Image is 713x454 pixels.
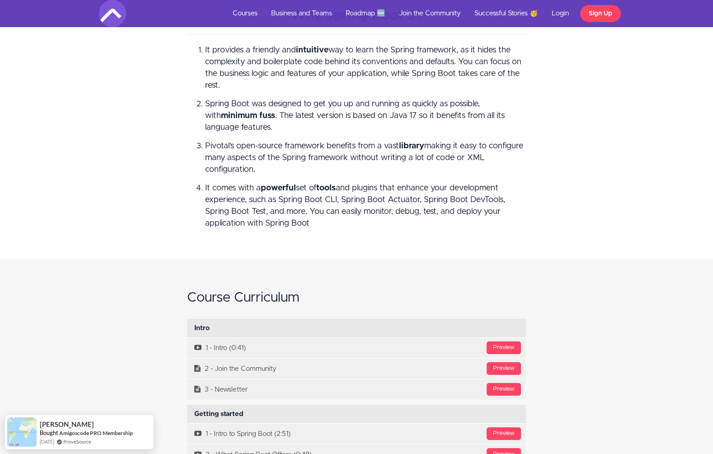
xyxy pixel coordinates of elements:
span: Spring Boot was designed to get you up and running as quickly as possible, with . The latest vers... [205,100,505,132]
div: Preview [487,362,521,375]
div: Preview [487,341,521,354]
a: Amigoscode PRO Membership [59,430,133,436]
strong: powerful [261,184,296,192]
a: ProveSource [63,438,91,445]
a: Preview1 - Intro (0:41) [187,338,526,358]
strong: intuitive [296,46,328,54]
span: [DATE] [40,438,54,445]
span: [PERSON_NAME] [40,421,94,428]
strong: library [399,142,424,150]
a: Preview1 - Intro to Spring Boot (2:51) [187,424,526,444]
span: It comes with a set of and plugins that enhance your development experience, such as Spring Boot ... [205,184,505,227]
span: Pivotal’s open-source framework benefits from a vast making it easy to configure many aspects of ... [205,142,523,174]
h2: Course Curriculum [187,290,526,305]
div: Preview [487,427,521,440]
div: Intro [187,319,526,338]
strong: tools [316,184,336,192]
a: Preview2 - Join the Community [187,359,526,379]
div: Preview [487,383,521,396]
a: Sign Up [580,5,621,22]
span: Bought [40,429,58,436]
img: provesource social proof notification image [7,417,37,447]
a: Preview3 - Newsletter [187,379,526,400]
div: Getting started [187,405,526,424]
strong: minimum fuss [221,112,275,120]
span: It provides a friendly and way to learn the Spring framework, as it hides the complexity and boil... [205,46,521,90]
